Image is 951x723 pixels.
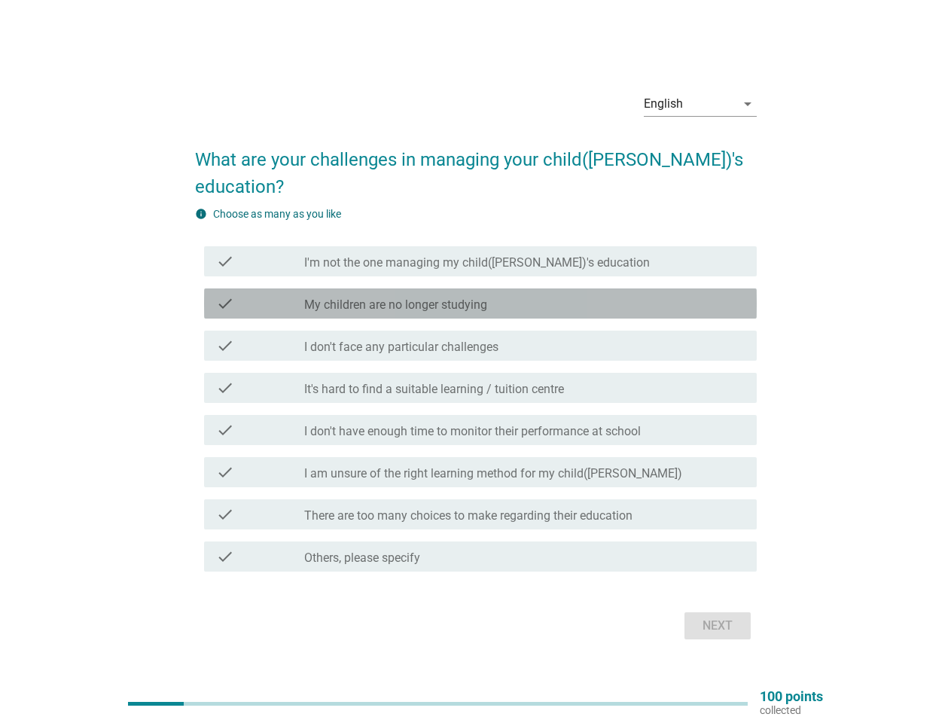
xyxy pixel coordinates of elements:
[216,337,234,355] i: check
[304,466,682,481] label: I am unsure of the right learning method for my child([PERSON_NAME])
[216,463,234,481] i: check
[644,97,683,111] div: English
[216,421,234,439] i: check
[304,508,632,523] label: There are too many choices to make regarding their education
[304,382,564,397] label: It's hard to find a suitable learning / tuition centre
[760,690,823,703] p: 100 points
[304,424,641,439] label: I don't have enough time to monitor their performance at school
[216,252,234,270] i: check
[304,340,498,355] label: I don't face any particular challenges
[216,379,234,397] i: check
[304,551,420,566] label: Others, please specify
[195,131,757,200] h2: What are your challenges in managing your child([PERSON_NAME])'s education?
[739,95,757,113] i: arrow_drop_down
[304,297,487,313] label: My children are no longer studying
[304,255,650,270] label: I'm not the one managing my child([PERSON_NAME])'s education
[213,208,341,220] label: Choose as many as you like
[216,294,234,313] i: check
[195,208,207,220] i: info
[216,548,234,566] i: check
[760,703,823,717] p: collected
[216,505,234,523] i: check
